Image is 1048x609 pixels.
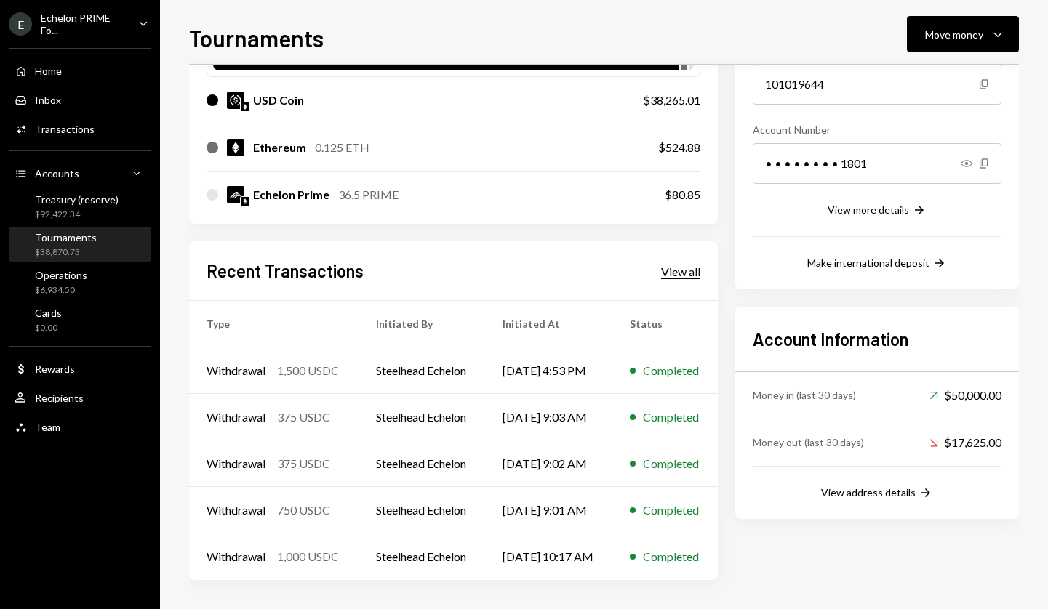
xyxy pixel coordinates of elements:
[807,257,929,269] div: Make international deposit
[643,455,699,472] div: Completed
[277,548,339,565] div: 1,000 USDC
[929,387,1001,404] div: $50,000.00
[643,362,699,379] div: Completed
[35,246,97,259] div: $38,870.73
[753,435,864,450] div: Money out (last 30 days)
[227,186,244,203] img: PRIME
[9,355,151,382] a: Rewards
[485,440,612,487] td: [DATE] 9:02 AM
[277,408,330,426] div: 375 USDC
[9,189,151,224] a: Treasury (reserve)$92,422.34
[35,123,95,135] div: Transactions
[359,487,485,533] td: Steelhead Echelon
[35,307,62,319] div: Cards
[658,139,700,156] div: $524.88
[189,23,324,52] h1: Tournaments
[753,143,1001,184] div: • • • • • • • • 1801
[359,301,485,347] th: Initiated By
[753,122,1001,137] div: Account Number
[35,284,87,297] div: $6,934.50
[227,139,244,156] img: ETH
[821,485,933,501] button: View address details
[9,57,151,84] a: Home
[277,501,330,519] div: 750 USDC
[925,27,983,42] div: Move money
[35,363,75,375] div: Rewards
[9,160,151,186] a: Accounts
[41,12,127,36] div: Echelon PRIME Fo...
[485,487,612,533] td: [DATE] 9:01 AM
[35,167,79,180] div: Accounts
[35,231,97,243] div: Tournaments
[35,269,87,281] div: Operations
[189,301,359,347] th: Type
[227,92,244,109] img: USDC
[643,548,699,565] div: Completed
[828,203,927,219] button: View more details
[315,139,369,156] div: 0.125 ETH
[9,12,32,36] div: E
[207,259,364,283] h2: Recent Transactions
[9,116,151,142] a: Transactions
[753,327,1001,351] h2: Account Information
[207,455,265,472] div: Withdrawal
[828,203,909,216] div: View more details
[35,209,119,221] div: $92,422.34
[485,394,612,440] td: [DATE] 9:03 AM
[359,347,485,394] td: Steelhead Echelon
[253,139,306,156] div: Ethereum
[35,392,84,404] div: Recipients
[821,486,916,499] div: View address details
[277,455,330,472] div: 375 USDC
[665,186,700,203] div: $80.85
[35,322,62,334] div: $0.00
[35,94,61,106] div: Inbox
[9,86,151,113] a: Inbox
[612,301,718,347] th: Status
[661,263,700,279] a: View all
[253,186,329,203] div: Echelon Prime
[9,414,151,440] a: Team
[485,301,612,347] th: Initiated At
[9,302,151,337] a: Cards$0.00
[643,92,700,109] div: $38,265.01
[35,421,60,433] div: Team
[359,394,485,440] td: Steelhead Echelon
[241,197,249,206] img: ethereum-mainnet
[643,408,699,426] div: Completed
[207,362,265,379] div: Withdrawal
[207,548,265,565] div: Withdrawal
[253,92,304,109] div: USD Coin
[907,16,1019,52] button: Move money
[35,193,119,206] div: Treasury (reserve)
[485,347,612,394] td: [DATE] 4:53 PM
[807,256,947,272] button: Make international deposit
[207,408,265,426] div: Withdrawal
[753,64,1001,105] div: 101019644
[9,265,151,299] a: Operations$6,934.50
[277,362,339,379] div: 1,500 USDC
[35,65,62,77] div: Home
[207,501,265,519] div: Withdrawal
[241,102,249,111] img: ethereum-mainnet
[359,533,485,580] td: Steelhead Echelon
[9,384,151,411] a: Recipients
[359,440,485,487] td: Steelhead Echelon
[338,186,399,203] div: 36.5 PRIME
[929,434,1001,451] div: $17,625.00
[485,533,612,580] td: [DATE] 10:17 AM
[9,227,151,262] a: Tournaments$38,870.73
[753,387,856,403] div: Money in (last 30 days)
[643,501,699,519] div: Completed
[661,265,700,279] div: View all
